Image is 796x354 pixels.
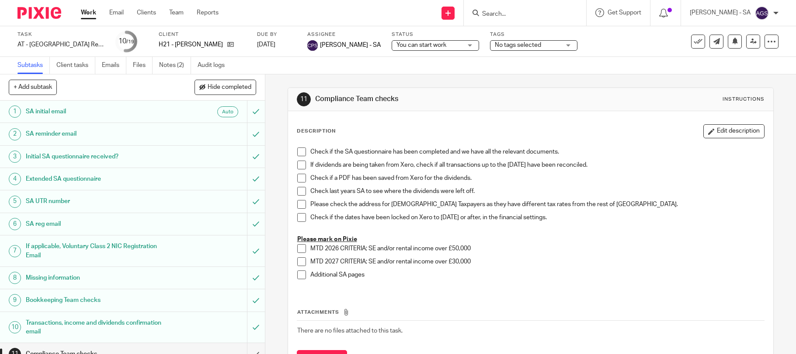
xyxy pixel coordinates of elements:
h1: Transactions, income and dividends confirmation email [26,316,167,339]
div: 10 [118,36,134,46]
div: 6 [9,218,21,230]
div: 3 [9,151,21,163]
div: Automated emails are sent as soon as the preceding subtask is completed. [217,106,238,117]
button: Edit description [703,124,765,138]
p: Check last years SA to see where the dividends were left off. [310,187,765,196]
a: Files [133,57,153,74]
a: Work [81,8,96,17]
div: Instructions [723,96,765,103]
img: Pixie [17,7,61,19]
p: H21 - [PERSON_NAME] [159,40,223,49]
i: Open client page [227,41,234,48]
a: Team [169,8,184,17]
div: AT - [GEOGRAPHIC_DATA] Return - PE [DATE] [17,40,105,49]
span: No tags selected [495,42,541,48]
label: Task [17,31,105,38]
u: Please mark on Pixie [297,236,357,242]
a: Email [109,8,124,17]
label: Status [392,31,479,38]
label: Tags [490,31,577,38]
a: Send new email to H21 - DR. ADEL HASSAN [709,35,723,49]
div: Mark as to do [247,146,265,168]
span: [DATE] [257,42,275,48]
div: Mark as to do [247,168,265,190]
div: 2 [9,128,21,140]
div: 10 [9,321,21,333]
div: Mark as to do [247,267,265,289]
img: svg%3E [755,6,769,20]
h1: If applicable, Voluntary Class 2 NIC Registration Email [26,240,167,262]
a: Audit logs [198,57,231,74]
h1: SA reg email [26,217,167,231]
p: If dividends are being taken from Xero, check if all transactions up to the [DATE] have been reco... [310,161,765,169]
h1: Bookkeeping Team checks [26,294,167,307]
label: Due by [257,31,296,38]
div: 1 [9,105,21,118]
a: Clients [137,8,156,17]
h1: Missing information [26,271,167,284]
button: + Add subtask [9,80,57,95]
img: Chirag Patoliya - SA [307,40,318,51]
span: [PERSON_NAME] - SA [320,41,381,49]
div: 9 [9,294,21,306]
h1: Extended SA questionnaire [26,172,167,186]
a: Subtasks [17,57,50,74]
div: Mark as to do [247,190,265,212]
span: There are no files attached to this task. [297,328,403,334]
p: Check if a PDF has been saved from Xero for the dividends. [310,174,765,182]
span: Attachments [297,310,339,315]
span: You can start work [396,42,446,48]
p: Please check the address for [DEMOGRAPHIC_DATA] Taxpayers as they have different tax rates from t... [310,200,765,209]
span: Hide completed [208,84,251,91]
h1: SA initial email [26,105,167,118]
div: 4 [9,173,21,185]
div: 7 [9,245,21,257]
p: Check if the SA questionnaire has been completed and we have all the relevant documents. [310,147,765,156]
input: Search [481,11,560,18]
h1: SA UTR number [26,195,167,208]
div: Mark as to do [247,289,265,311]
small: /19 [126,39,134,44]
div: Mark as to do [247,213,265,235]
h1: Initial SA questionnaire received? [26,150,167,163]
a: Client tasks [56,57,95,74]
h1: Compliance Team checks [315,95,549,104]
label: Assignee [307,31,381,38]
div: 11 [297,92,311,106]
button: Snooze task [728,35,742,49]
p: MTD 2026 CRITERIA; SE and/or rental income over £50,000 [310,244,765,253]
div: Mark as to do [247,235,265,266]
a: Reassign task [746,35,760,49]
h1: SA reminder email [26,127,167,140]
p: MTD 2027 CRITERIA; SE and/or rental income over £30,000 [310,257,765,266]
div: 5 [9,196,21,208]
div: AT - SA Return - PE 05-04-2025 [17,40,105,49]
label: Client [159,31,246,38]
div: Can't undo an automated email [247,101,265,123]
p: Check if the dates have been locked on Xero to [DATE] or after, in the financial settings. [310,213,765,222]
div: 8 [9,272,21,284]
span: H21 - DR. ADEL HASSAN [159,40,223,49]
div: Mark as to do [247,312,265,343]
a: Notes (2) [159,57,191,74]
p: Description [297,128,336,135]
a: Reports [197,8,219,17]
span: Get Support [608,10,641,16]
a: Emails [102,57,126,74]
button: Hide completed [195,80,256,95]
p: [PERSON_NAME] - SA [690,8,751,17]
div: Mark as to do [247,123,265,145]
p: Additional SA pages [310,270,765,279]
